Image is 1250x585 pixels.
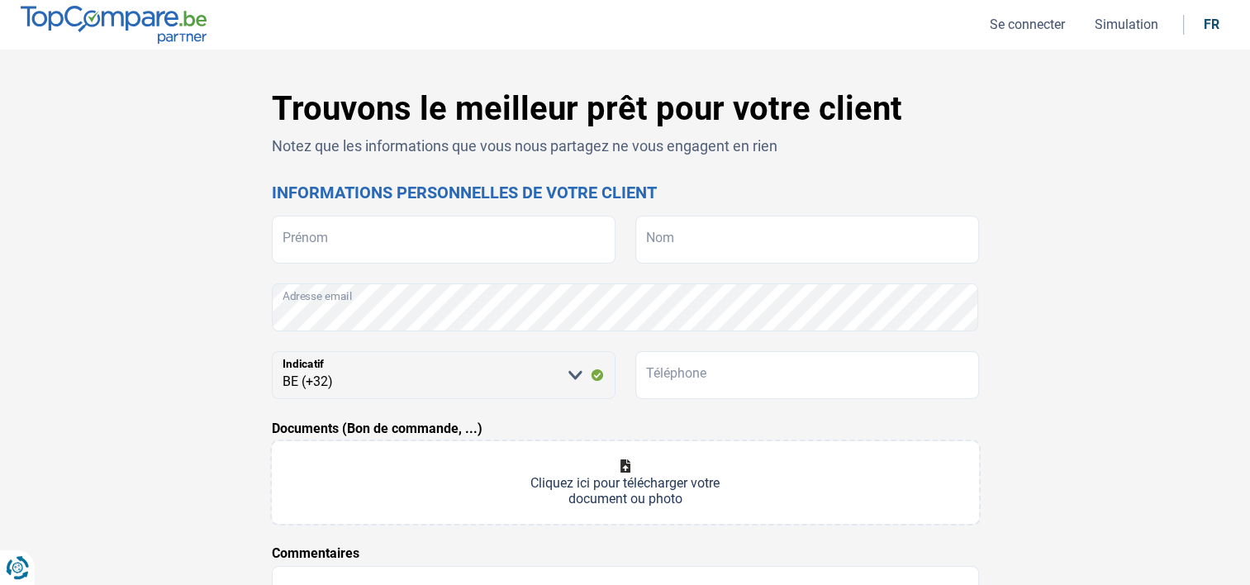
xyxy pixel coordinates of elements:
[21,6,207,43] img: TopCompare.be
[272,89,979,129] h1: Trouvons le meilleur prêt pour votre client
[1204,17,1219,32] div: fr
[272,351,615,399] select: Indicatif
[985,16,1070,33] button: Se connecter
[272,419,482,439] label: Documents (Bon de commande, ...)
[635,351,979,399] input: 401020304
[272,544,359,564] label: Commentaires
[1090,16,1163,33] button: Simulation
[272,183,979,202] h2: Informations personnelles de votre client
[272,136,979,156] p: Notez que les informations que vous nous partagez ne vous engagent en rien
